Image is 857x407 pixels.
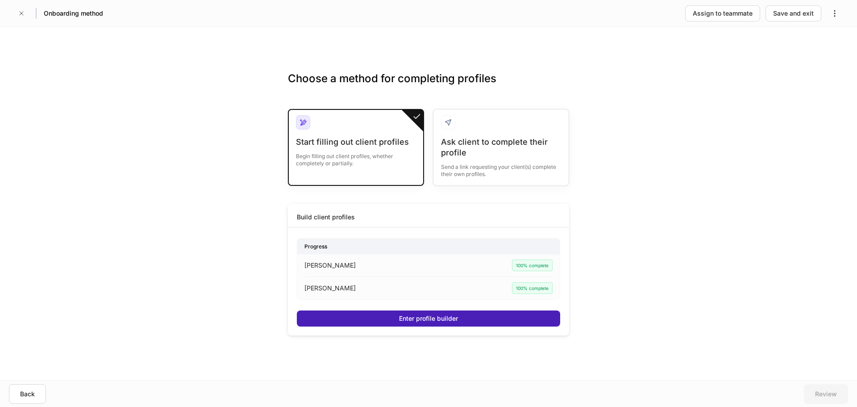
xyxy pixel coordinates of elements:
h5: Onboarding method [44,9,103,18]
button: Review [804,384,848,404]
button: Enter profile builder [297,310,560,327]
div: Send a link requesting your client(s) complete their own profiles. [441,158,561,178]
div: 100% complete [512,282,553,294]
div: Ask client to complete their profile [441,137,561,158]
div: Begin filling out client profiles, whether completely or partially. [296,147,416,167]
div: Save and exit [773,9,814,18]
div: Review [815,390,837,399]
div: Enter profile builder [399,314,458,323]
h3: Choose a method for completing profiles [288,71,569,100]
button: Back [9,384,46,404]
button: Assign to teammate [685,5,760,21]
div: Progress [297,239,560,254]
button: Save and exit [765,5,821,21]
div: 100% complete [512,260,553,271]
div: Back [20,390,35,399]
div: Build client profiles [297,213,355,222]
p: [PERSON_NAME] [304,284,356,293]
div: Start filling out client profiles [296,137,416,147]
div: Assign to teammate [693,9,753,18]
p: [PERSON_NAME] [304,261,356,270]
